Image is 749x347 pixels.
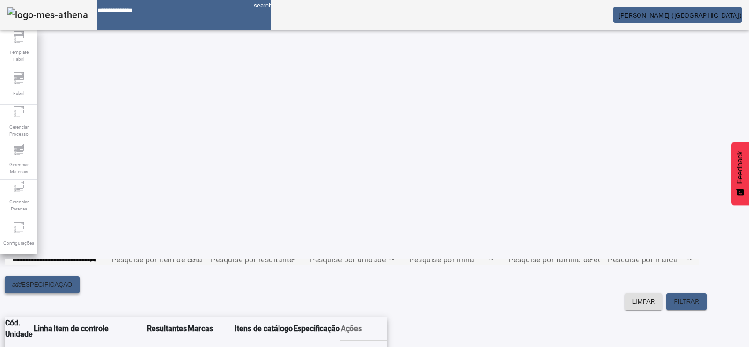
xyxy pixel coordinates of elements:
[608,255,677,264] mat-label: Pesquise por marca
[234,317,293,340] th: Itens de catálogo
[147,317,187,340] th: Resultantes
[211,255,294,264] mat-label: Pesquise por resultante
[5,121,33,140] span: Gerenciar Processo
[5,158,33,178] span: Gerenciar Materiais
[7,7,88,22] img: logo-mes-athena
[111,255,218,264] mat-label: Pesquise por item de catálogo
[5,46,33,65] span: Template Fabril
[508,255,640,264] mat-label: Pesquise por família de equipamento
[293,317,340,340] th: Especificação
[409,255,474,264] mat-label: Pesquise por linha
[632,297,655,306] span: LIMPAR
[666,293,707,310] button: FILTRAR
[625,293,663,310] button: LIMPAR
[187,317,234,340] th: Marcas
[618,12,742,19] span: [PERSON_NAME] ([GEOGRAPHIC_DATA])
[340,317,387,340] th: Ações
[674,297,699,306] span: FILTRAR
[731,142,749,205] button: Feedback - Mostrar pesquisa
[22,280,72,289] span: ESPECIFICAÇÃO
[12,254,96,265] input: Number
[53,317,147,340] th: Item de controle
[5,276,80,293] button: addESPECIFICAÇÃO
[5,317,33,340] th: Cód. Unidade
[10,87,27,100] span: Fabril
[5,195,33,215] span: Gerenciar Paradas
[33,317,53,340] th: Linha
[310,255,386,264] mat-label: Pesquise por unidade
[736,151,744,184] span: Feedback
[0,237,37,249] span: Configurações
